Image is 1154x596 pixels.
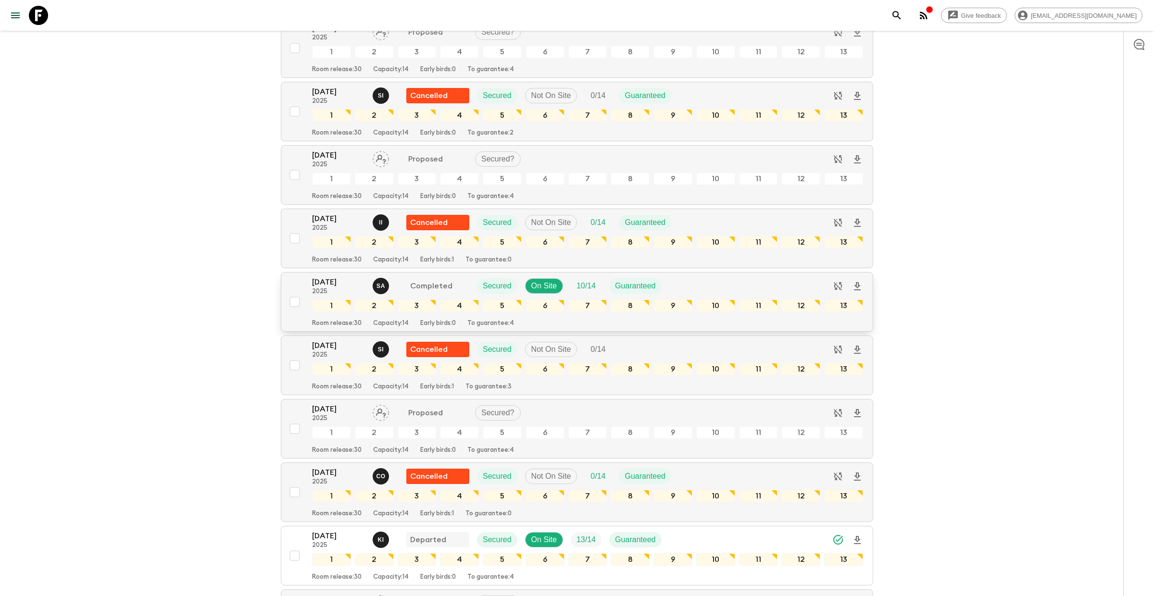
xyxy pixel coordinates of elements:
div: Trip Fill [585,215,611,230]
div: 1 [312,363,351,375]
div: 7 [568,173,607,185]
div: 13 [824,236,863,248]
div: 9 [653,553,692,566]
div: 6 [526,173,564,185]
p: Secured? [481,26,514,38]
p: Capacity: 14 [373,66,409,74]
svg: Sync disabled - Archived departures are not synced [832,90,844,101]
div: 12 [781,299,820,312]
p: Capacity: 14 [373,256,409,264]
button: SI [373,341,391,358]
svg: Download Onboarding [852,408,863,419]
div: 12 [781,173,820,185]
p: [DATE] [312,213,365,224]
p: Early birds: 0 [420,129,456,137]
p: 2025 [312,161,365,169]
p: 2025 [312,542,365,549]
p: Capacity: 14 [373,447,409,454]
div: Flash Pack cancellation [406,342,469,357]
div: 8 [611,363,650,375]
div: 8 [611,426,650,439]
button: [DATE]2025Ismail IngriouiFlash Pack cancellationSecuredNot On SiteTrip FillGuaranteed123456789101... [281,209,873,268]
p: C O [376,472,385,480]
div: Secured [477,469,517,484]
div: Not On Site [525,469,577,484]
div: 1 [312,236,351,248]
svg: Sync disabled - Archived departures are not synced [832,26,844,38]
svg: Download Onboarding [852,344,863,356]
div: 7 [568,109,607,122]
div: 9 [653,363,692,375]
p: Guaranteed [615,534,656,546]
p: Proposed [408,26,443,38]
span: Said Isouktan [373,344,391,352]
p: Room release: 30 [312,66,362,74]
p: 0 / 14 [590,217,605,228]
div: 5 [483,109,522,122]
div: Trip Fill [571,278,602,294]
div: 2 [355,363,394,375]
p: Cancelled [410,344,448,355]
div: 10 [696,173,735,185]
div: [EMAIL_ADDRESS][DOMAIN_NAME] [1015,8,1142,23]
p: Room release: 30 [312,256,362,264]
div: 13 [824,109,863,122]
button: [DATE]2025Assign pack leaderProposedSecured?12345678910111213Room release:30Capacity:14Early bird... [281,145,873,205]
p: Cancelled [410,90,448,101]
span: Chama Ouammi [373,471,391,479]
div: 5 [483,426,522,439]
p: To guarantee: 4 [467,320,514,327]
div: 6 [526,236,564,248]
p: 2025 [312,478,365,486]
div: 11 [739,426,778,439]
p: Not On Site [531,217,571,228]
div: 3 [398,109,437,122]
div: 5 [483,363,522,375]
p: 2025 [312,288,365,296]
p: Early birds: 0 [420,193,456,200]
div: 6 [526,46,564,58]
div: Secured? [475,151,521,167]
p: 0 / 14 [590,344,605,355]
span: Give feedback [956,12,1006,19]
div: 3 [398,553,437,566]
div: 11 [739,553,778,566]
div: 9 [653,109,692,122]
p: Room release: 30 [312,129,362,137]
div: 2 [355,173,394,185]
p: Guaranteed [625,217,665,228]
p: Early birds: 1 [420,256,454,264]
span: Assign pack leader [373,154,389,161]
p: To guarantee: 4 [467,66,514,74]
div: 13 [824,173,863,185]
div: 5 [483,173,522,185]
svg: Download Onboarding [852,154,863,165]
svg: Download Onboarding [852,471,863,483]
div: 6 [526,109,564,122]
div: 2 [355,426,394,439]
div: 1 [312,490,351,502]
p: To guarantee: 4 [467,573,514,581]
p: Secured [483,344,512,355]
div: 10 [696,299,735,312]
p: Room release: 30 [312,320,362,327]
span: [EMAIL_ADDRESS][DOMAIN_NAME] [1026,12,1142,19]
div: Flash Pack cancellation [406,469,469,484]
div: 11 [739,363,778,375]
p: 0 / 14 [590,471,605,482]
div: 4 [440,426,479,439]
div: 13 [824,363,863,375]
div: 11 [739,109,778,122]
div: 4 [440,109,479,122]
div: 5 [483,490,522,502]
div: Secured [477,342,517,357]
p: On Site [531,280,557,292]
p: 2025 [312,415,365,422]
div: 12 [781,490,820,502]
div: 5 [483,236,522,248]
div: 1 [312,109,351,122]
div: 13 [824,490,863,502]
div: 6 [526,363,564,375]
div: 2 [355,46,394,58]
span: Ismail Ingrioui [373,217,391,225]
